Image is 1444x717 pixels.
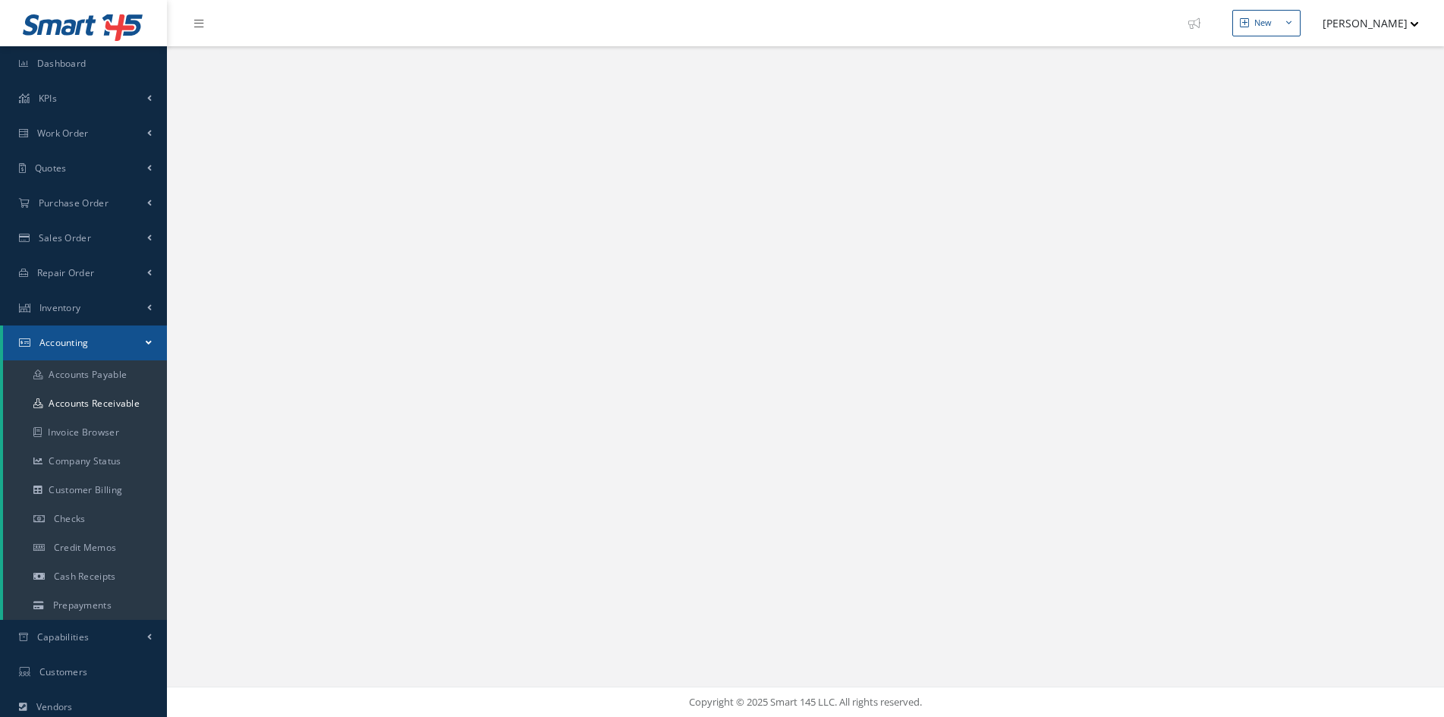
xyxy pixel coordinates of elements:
span: KPIs [39,92,57,105]
span: Work Order [37,127,89,140]
span: Checks [54,512,86,525]
div: Copyright © 2025 Smart 145 LLC. All rights reserved. [182,695,1429,710]
a: Prepayments [3,591,167,620]
div: New [1254,17,1272,30]
span: Vendors [36,700,73,713]
a: Invoice Browser [3,418,167,447]
a: Accounts Payable [3,360,167,389]
span: Cash Receipts [54,570,116,583]
span: Accounting [39,336,89,349]
a: Checks [3,505,167,533]
span: Customers [39,665,88,678]
a: Accounts Receivable [3,389,167,418]
span: Inventory [39,301,81,314]
span: Capabilities [37,631,90,643]
a: Accounting [3,325,167,360]
button: [PERSON_NAME] [1308,8,1419,38]
span: Quotes [35,162,67,175]
span: Dashboard [37,57,87,70]
span: Prepayments [53,599,112,612]
a: Credit Memos [3,533,167,562]
button: New [1232,10,1301,36]
span: Repair Order [37,266,95,279]
span: Credit Memos [54,541,117,554]
a: Company Status [3,447,167,476]
span: Purchase Order [39,197,109,209]
a: Customer Billing [3,476,167,505]
span: Sales Order [39,231,91,244]
a: Cash Receipts [3,562,167,591]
